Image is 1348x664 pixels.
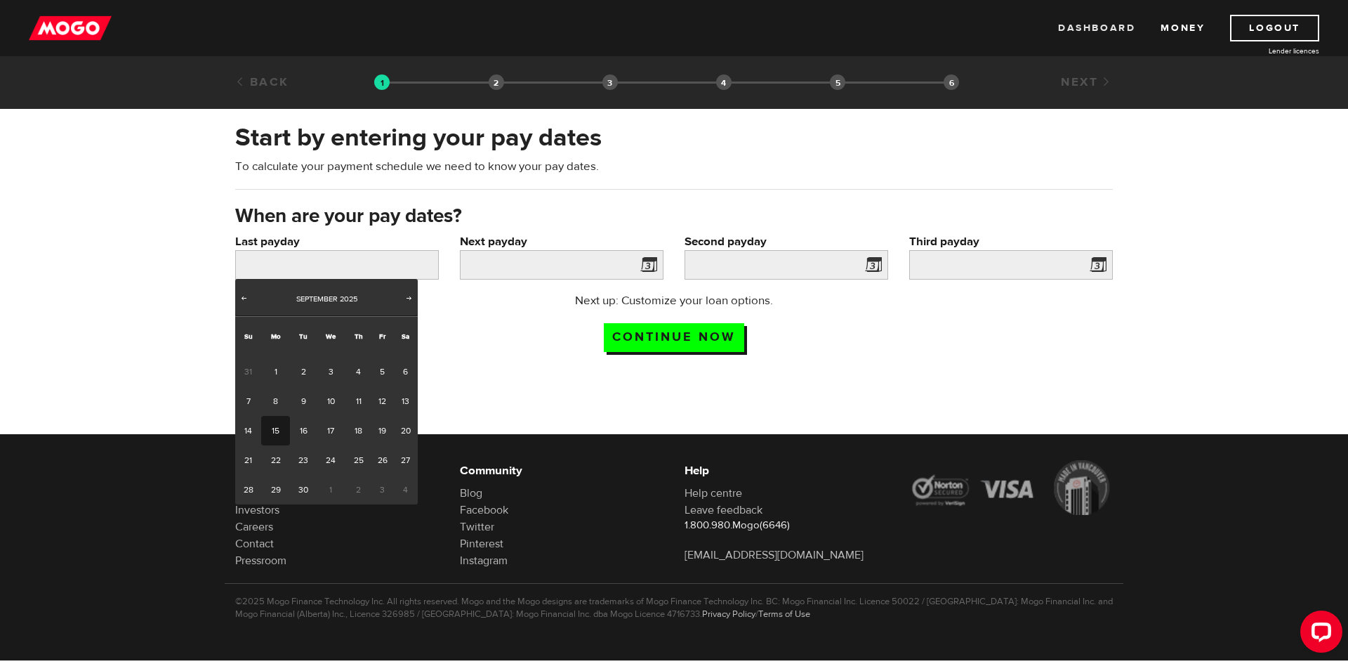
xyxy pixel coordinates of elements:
[909,460,1113,515] img: legal-icons-92a2ffecb4d32d839781d1b4e4802d7b.png
[345,386,371,416] a: 11
[290,357,316,386] a: 2
[235,123,1113,152] h2: Start by entering your pay dates
[326,332,336,341] span: Wednesday
[909,233,1113,250] label: Third payday
[404,292,415,304] span: Next
[235,554,286,568] a: Pressroom
[261,475,290,504] a: 29
[235,503,279,517] a: Investors
[235,416,261,445] a: 14
[685,503,762,517] a: Leave feedback
[460,520,494,534] a: Twitter
[235,386,261,416] a: 7
[235,158,1113,175] p: To calculate your payment schedule we need to know your pay dates.
[261,445,290,475] a: 22
[685,462,888,479] h6: Help
[460,537,503,551] a: Pinterest
[702,608,755,620] a: Privacy Policy
[685,233,888,250] label: Second payday
[1061,74,1113,90] a: Next
[244,332,253,341] span: Sunday
[460,503,508,517] a: Facebook
[340,294,357,304] span: 2025
[379,332,385,341] span: Friday
[393,386,418,416] a: 13
[460,233,663,250] label: Next payday
[235,520,273,534] a: Careers
[290,475,316,504] a: 30
[235,475,261,504] a: 28
[290,386,316,416] a: 9
[1214,46,1319,56] a: Lender licences
[371,416,393,445] a: 19
[402,292,416,306] a: Next
[317,357,345,386] a: 3
[535,292,814,309] p: Next up: Customize your loan options.
[460,554,508,568] a: Instagram
[1058,15,1135,41] a: Dashboard
[235,205,1113,228] h3: When are your pay dates?
[374,74,390,90] img: transparent-188c492fd9eaac0f573672f40bb141c2.gif
[371,357,393,386] a: 5
[345,475,371,504] span: 2
[393,445,418,475] a: 27
[402,332,409,341] span: Saturday
[271,332,281,341] span: Monday
[758,608,810,620] a: Terms of Use
[1230,15,1319,41] a: Logout
[235,233,439,250] label: Last payday
[393,357,418,386] a: 6
[290,445,316,475] a: 23
[317,445,345,475] a: 24
[345,416,371,445] a: 18
[685,486,742,500] a: Help centre
[345,445,371,475] a: 25
[237,292,251,306] a: Prev
[685,519,888,533] p: 1.800.980.Mogo(6646)
[393,475,418,504] span: 4
[355,332,363,341] span: Thursday
[238,292,249,304] span: Prev
[235,595,1113,620] p: ©2025 Mogo Finance Technology Inc. All rights reserved. Mogo and the Mogo designs are trademarks ...
[235,74,289,90] a: Back
[1161,15,1205,41] a: Money
[685,548,864,562] a: [EMAIL_ADDRESS][DOMAIN_NAME]
[235,357,261,386] span: 31
[261,357,290,386] a: 1
[604,323,744,352] input: Continue now
[29,15,112,41] img: mogo_logo-11ee424be714fa7cbb0f0f49df9e16ec.png
[460,462,663,479] h6: Community
[460,486,482,500] a: Blog
[393,416,418,445] a: 20
[345,357,371,386] a: 4
[317,416,345,445] a: 17
[371,386,393,416] a: 12
[371,445,393,475] a: 26
[235,445,261,475] a: 21
[296,294,338,304] span: September
[261,416,290,445] a: 15
[371,475,393,504] span: 3
[290,416,316,445] a: 16
[235,537,274,551] a: Contact
[1289,605,1348,664] iframe: LiveChat chat widget
[317,475,345,504] span: 1
[261,386,290,416] a: 8
[317,386,345,416] a: 10
[299,332,308,341] span: Tuesday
